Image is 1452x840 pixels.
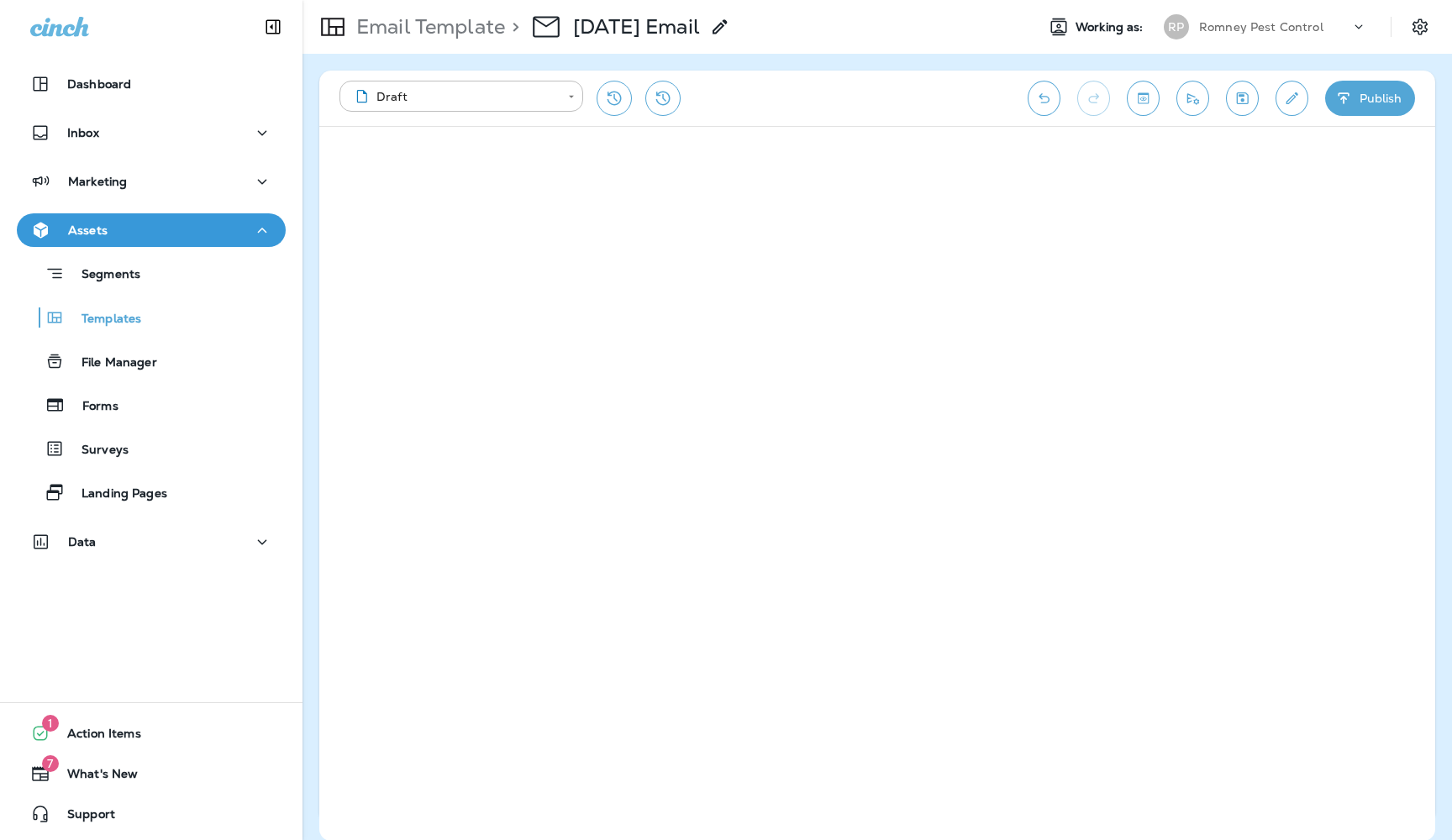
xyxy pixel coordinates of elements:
button: Data [17,525,286,559]
p: Assets [68,223,108,237]
button: Marketing [17,165,286,198]
span: Action Items [50,727,141,747]
p: Landing Pages [65,486,167,502]
button: Edit details [1276,81,1308,116]
button: Forms [17,387,286,423]
p: Romney Pest Control [1199,20,1323,34]
p: > [505,14,519,39]
div: Halloween Email [573,14,700,39]
button: Inbox [17,116,286,150]
button: Save [1226,81,1259,116]
p: Surveys [65,443,129,459]
p: Templates [65,312,141,328]
button: 1Action Items [17,717,286,750]
p: Data [68,535,97,549]
button: Toggle preview [1127,81,1160,116]
button: Segments [17,255,286,291]
button: 7What's New [17,757,286,790]
p: Inbox [67,126,99,139]
p: Segments [65,267,140,284]
button: Send test email [1176,81,1209,116]
button: Restore from previous version [597,81,632,116]
button: View Changelog [645,81,681,116]
button: Dashboard [17,67,286,101]
div: Draft [351,88,556,105]
button: File Manager [17,344,286,379]
button: Settings [1405,12,1435,42]
span: What's New [50,767,138,787]
span: Working as: [1076,20,1147,34]
button: Collapse Sidebar [250,10,297,44]
p: Marketing [68,175,127,188]
p: File Manager [65,355,157,371]
button: Templates [17,300,286,335]
button: Landing Pages [17,475,286,510]
span: 1 [42,715,59,732]
p: Dashboard [67,77,131,91]
button: Undo [1028,81,1060,116]
button: Surveys [17,431,286,466]
button: Publish [1325,81,1415,116]
p: Email Template [350,14,505,39]
button: Support [17,797,286,831]
span: Support [50,807,115,827]
p: [DATE] Email [573,14,700,39]
span: 7 [42,755,59,772]
p: Forms [66,399,118,415]
button: Assets [17,213,286,247]
div: RP [1164,14,1189,39]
